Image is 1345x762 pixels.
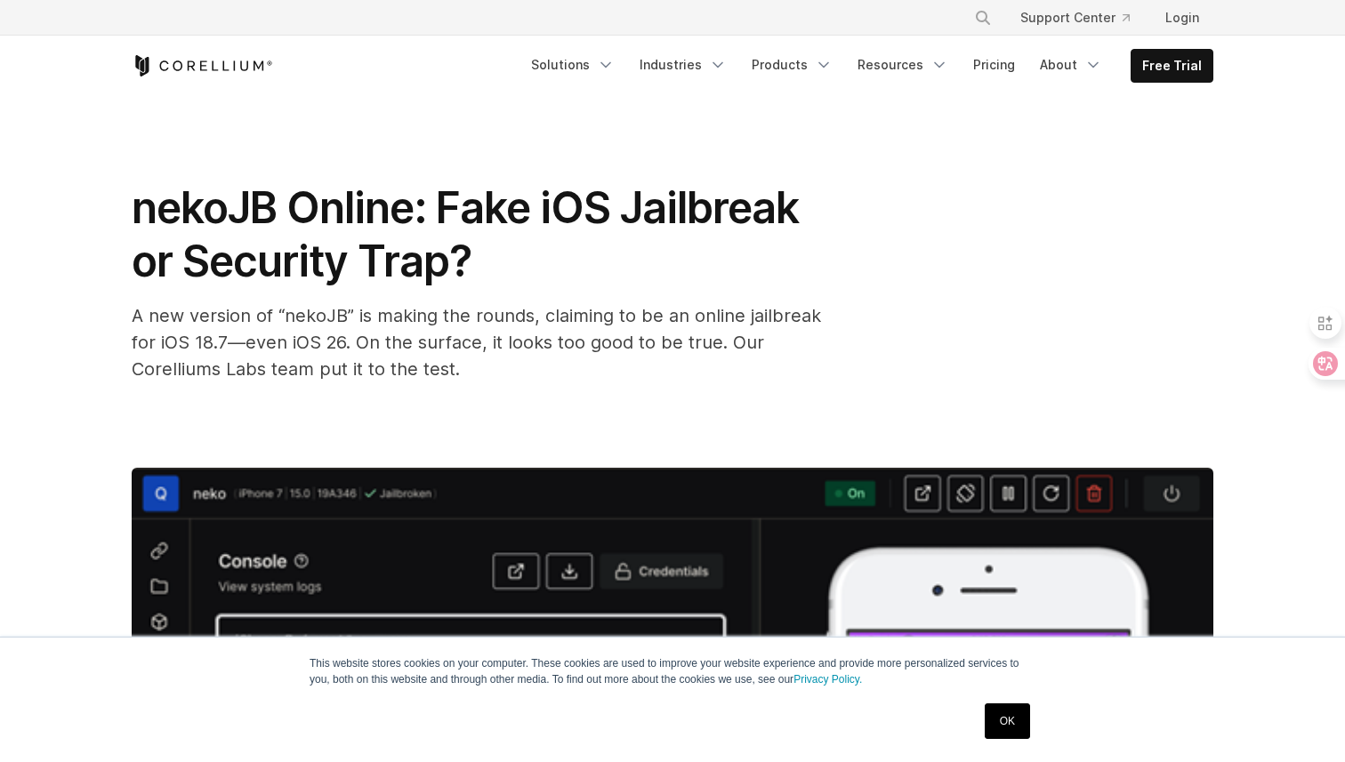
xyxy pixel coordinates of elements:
[520,49,625,81] a: Solutions
[520,49,1213,83] div: Navigation Menu
[847,49,959,81] a: Resources
[132,305,821,380] span: A new version of “nekoJB” is making the rounds, claiming to be an online jailbreak for iOS 18.7—e...
[1029,49,1113,81] a: About
[132,55,273,76] a: Corellium Home
[793,673,862,686] a: Privacy Policy.
[1132,50,1212,82] a: Free Trial
[132,181,799,287] span: nekoJB Online: Fake iOS Jailbreak or Security Trap?
[741,49,843,81] a: Products
[1151,2,1213,34] a: Login
[962,49,1026,81] a: Pricing
[967,2,999,34] button: Search
[310,655,1035,687] p: This website stores cookies on your computer. These cookies are used to improve your website expe...
[1006,2,1144,34] a: Support Center
[985,703,1030,739] a: OK
[629,49,737,81] a: Industries
[953,2,1213,34] div: Navigation Menu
